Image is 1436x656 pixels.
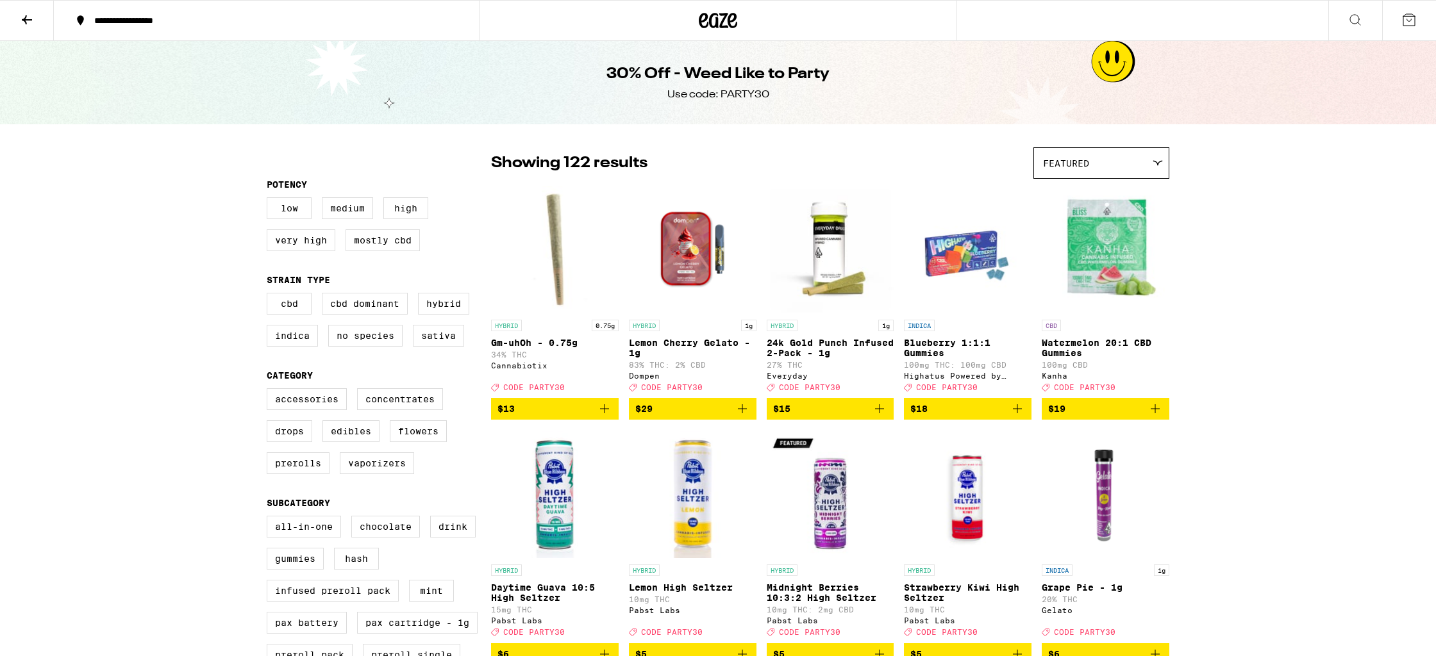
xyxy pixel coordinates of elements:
label: Very High [267,229,335,251]
a: Open page for Daytime Guava 10:5 High Seltzer from Pabst Labs [491,430,619,643]
p: 100mg THC: 100mg CBD [904,361,1031,369]
label: Hash [334,548,379,570]
label: Edibles [322,420,380,442]
label: Concentrates [357,388,443,410]
label: Chocolate [351,516,420,537]
legend: Strain Type [267,275,330,285]
label: Infused Preroll Pack [267,580,399,602]
label: Mint [409,580,454,602]
div: Kanha [1042,372,1169,380]
p: 10mg THC [904,605,1031,614]
span: CODE PARTY30 [503,383,565,391]
h1: 30% Off - Weed Like to Party [606,63,830,85]
span: $18 [910,404,928,414]
p: 1g [1154,564,1169,576]
a: Open page for Grape Pie - 1g from Gelato [1042,430,1169,643]
img: Pabst Labs - Strawberry Kiwi High Seltzer [904,430,1031,558]
img: Pabst Labs - Daytime Guava 10:5 High Seltzer [491,430,619,558]
button: Add to bag [1042,398,1169,420]
span: CODE PARTY30 [779,383,840,391]
a: Open page for Strawberry Kiwi High Seltzer from Pabst Labs [904,430,1031,643]
p: 1g [878,320,894,331]
label: Drops [267,420,312,442]
img: Pabst Labs - Midnight Berries 10:3:2 High Seltzer [767,430,894,558]
button: Add to bag [767,398,894,420]
span: CODE PARTY30 [641,628,703,637]
p: Watermelon 20:1 CBD Gummies [1042,338,1169,358]
a: Open page for Lemon High Seltzer from Pabst Labs [629,430,756,643]
span: CODE PARTY30 [1054,383,1115,391]
a: Open page for 24k Gold Punch Infused 2-Pack - 1g from Everyday [767,185,894,398]
div: Dompen [629,372,756,380]
p: Lemon High Seltzer [629,582,756,593]
a: Open page for Lemon Cherry Gelato - 1g from Dompen [629,185,756,398]
p: HYBRID [629,564,660,576]
p: HYBRID [767,320,797,331]
label: Drink [430,516,476,537]
div: Highatus Powered by Cannabiotix [904,372,1031,380]
p: 15mg THC [491,605,619,614]
img: Kanha - Watermelon 20:1 CBD Gummies [1042,185,1169,313]
p: Lemon Cherry Gelato - 1g [629,338,756,358]
span: CODE PARTY30 [779,628,840,637]
p: Daytime Guava 10:5 High Seltzer [491,582,619,603]
label: Mostly CBD [346,229,420,251]
p: HYBRID [629,320,660,331]
p: HYBRID [491,564,522,576]
img: Cannabiotix - Gm-uhOh - 0.75g [491,185,619,313]
p: 10mg THC [629,595,756,603]
p: Grape Pie - 1g [1042,582,1169,593]
button: Add to bag [629,398,756,420]
label: Indica [267,325,318,347]
div: Gelato [1042,606,1169,614]
legend: Potency [267,179,307,190]
label: Hybrid [418,293,469,315]
span: CODE PARTY30 [1054,628,1115,637]
div: Pabst Labs [629,606,756,614]
p: INDICA [904,320,935,331]
legend: Subcategory [267,498,330,508]
img: Pabst Labs - Lemon High Seltzer [629,430,756,558]
label: Vaporizers [340,452,414,474]
label: No Species [328,325,403,347]
p: HYBRID [904,564,935,576]
span: Featured [1043,158,1089,168]
p: INDICA [1042,564,1073,576]
span: $13 [497,404,515,414]
p: 20% THC [1042,595,1169,603]
label: CBD [267,293,312,315]
p: 1g [741,320,756,331]
label: Low [267,197,312,219]
a: Open page for Gm-uhOh - 0.75g from Cannabiotix [491,185,619,398]
p: 100mg CBD [1042,361,1169,369]
a: Open page for Midnight Berries 10:3:2 High Seltzer from Pabst Labs [767,430,894,643]
p: 24k Gold Punch Infused 2-Pack - 1g [767,338,894,358]
p: 0.75g [592,320,619,331]
label: PAX Battery [267,612,347,634]
button: Add to bag [904,398,1031,420]
span: CODE PARTY30 [916,383,978,391]
button: Add to bag [491,398,619,420]
div: Cannabiotix [491,361,619,370]
div: Pabst Labs [904,616,1031,625]
label: CBD Dominant [322,293,408,315]
div: Pabst Labs [767,616,894,625]
p: 34% THC [491,350,619,359]
p: 83% THC: 2% CBD [629,361,756,369]
p: CBD [1042,320,1061,331]
p: 27% THC [767,361,894,369]
img: Gelato - Grape Pie - 1g [1042,430,1169,558]
div: Everyday [767,372,894,380]
img: Dompen - Lemon Cherry Gelato - 1g [629,185,756,313]
p: Blueberry 1:1:1 Gummies [904,338,1031,358]
label: PAX Cartridge - 1g [357,612,478,634]
span: $29 [635,404,653,414]
p: Midnight Berries 10:3:2 High Seltzer [767,582,894,603]
label: Sativa [413,325,464,347]
p: HYBRID [491,320,522,331]
img: Highatus Powered by Cannabiotix - Blueberry 1:1:1 Gummies [904,185,1031,313]
div: Pabst Labs [491,616,619,625]
span: CODE PARTY30 [641,383,703,391]
a: Open page for Watermelon 20:1 CBD Gummies from Kanha [1042,185,1169,398]
div: Use code: PARTY30 [667,88,769,102]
